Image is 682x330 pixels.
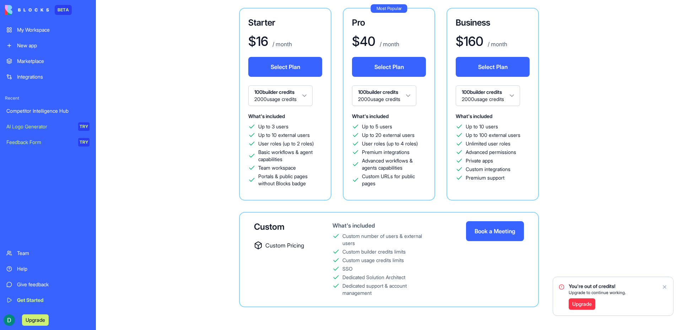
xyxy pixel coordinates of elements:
span: Recent [2,95,94,101]
div: SSO [342,265,353,272]
span: Basic workflows & agent capabilities [258,149,322,163]
div: My Workspace [17,26,90,33]
a: Get Started [2,293,94,307]
h1: $ 16 [248,34,268,48]
span: What's included [248,113,285,119]
div: Feedback Form [6,139,73,146]
div: Custom [254,221,310,233]
div: Most Popular [371,4,407,13]
div: Custom builder credits limits [342,248,406,255]
span: Up to 3 users [258,123,288,130]
h1: $ 160 [456,34,483,48]
span: Private apps [466,157,493,164]
a: Competitor Intelligence Hub [2,104,94,118]
div: AI Logo Generator [6,123,73,130]
img: logo [5,5,49,15]
span: Unlimited user roles [466,140,510,147]
span: Up to 20 external users [362,132,415,139]
a: New app [2,38,94,53]
div: Dedicated Solution Architect [342,274,405,281]
div: Competitor Intelligence Hub [6,107,90,115]
button: Select Plan [248,57,322,77]
h3: Starter [248,17,322,28]
div: Custom usage credits limits [342,257,404,264]
a: Upgrade [569,298,595,310]
div: Give feedback [17,281,90,288]
div: Dedicated support & account management [342,282,432,297]
span: Up to 10 users [466,123,498,130]
div: Integrations [17,73,90,80]
div: Get Started [17,297,90,304]
div: Help [17,265,90,272]
h3: Business [456,17,530,28]
p: / month [271,40,292,48]
span: Custom Pricing [265,241,304,250]
span: Up to 10 external users [258,132,310,139]
a: Give feedback [2,277,94,292]
div: TRY [78,122,90,131]
div: New app [17,42,90,49]
span: Team workspace [258,164,296,171]
a: My Workspace [2,23,94,37]
span: Custom integrations [466,166,510,173]
a: Feedback FormTRY [2,135,94,149]
span: User roles (up to 2 roles) [258,140,314,147]
a: Marketplace [2,54,94,68]
span: Advanced permissions [466,149,516,156]
a: Help [2,262,94,276]
button: Upgrade [22,314,49,326]
span: User roles (up to 4 roles) [362,140,418,147]
a: BETA [5,5,72,15]
a: Upgrade [22,316,49,323]
span: What's included [352,113,389,119]
p: / month [378,40,399,48]
span: Premium integrations [362,149,410,156]
span: Up to 5 users [362,123,392,130]
span: Premium support [466,174,504,181]
button: Book a Meeting [466,221,524,241]
button: Select Plan [456,57,530,77]
div: What's included [332,221,432,230]
h1: $ 40 [352,34,375,48]
span: Up to 100 external users [466,132,520,139]
span: Upgrade to continue working. [569,290,626,296]
div: Marketplace [17,58,90,65]
p: / month [486,40,507,48]
a: Team [2,246,94,260]
a: AI Logo GeneratorTRY [2,119,94,134]
div: BETA [55,5,72,15]
button: Select Plan [352,57,426,77]
a: Integrations [2,70,94,84]
div: Custom number of users & external users [342,233,432,247]
div: Team [17,250,90,257]
div: TRY [78,138,90,147]
span: Advanced workflows & agents capabilities [362,157,426,171]
span: Custom URLs for public pages [362,173,426,187]
h3: Pro [352,17,426,28]
span: You're out of credits! [569,283,626,290]
span: What's included [456,113,492,119]
span: Portals & public pages without Blocks badge [258,173,322,187]
img: ACg8ocLOXQ7lupjzvKsdczMEQFxSx6C6CoevETHTVymvBmqXdLDXuw=s96-c [4,314,15,326]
